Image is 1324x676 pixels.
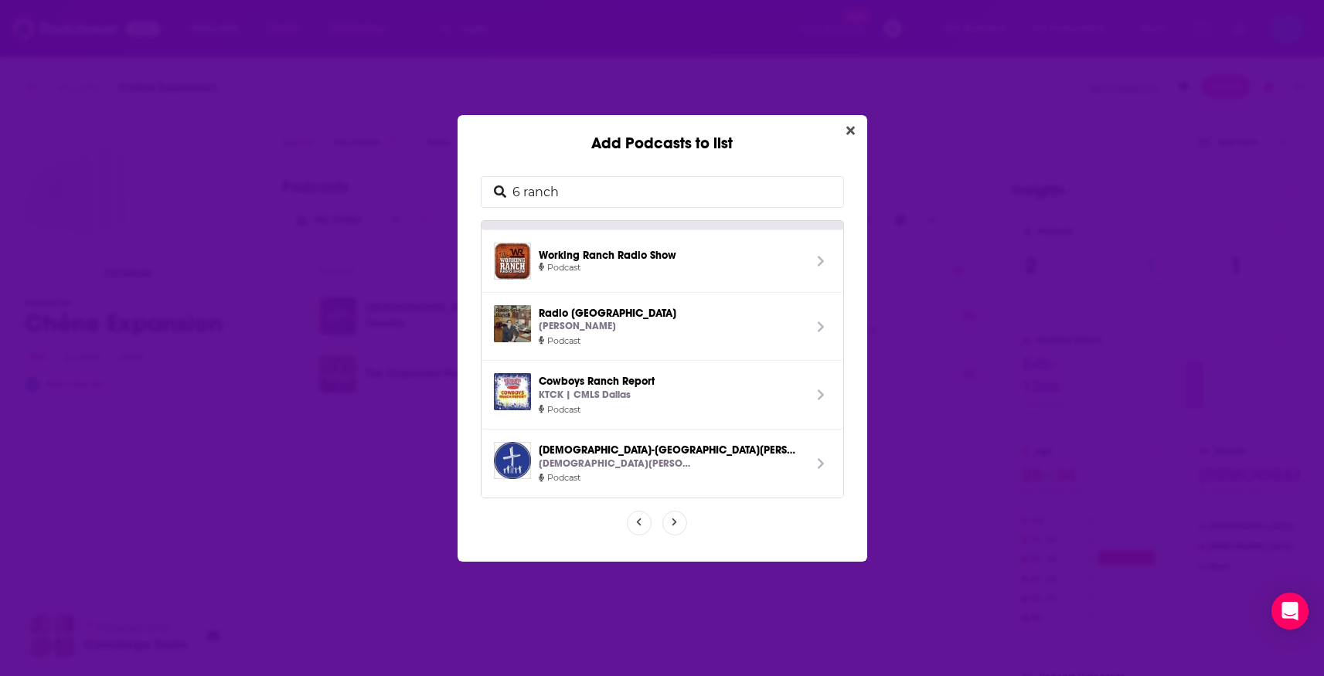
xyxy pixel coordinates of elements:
[539,247,803,260] span: Working Ranch Radio Show
[539,442,803,471] span: [DEMOGRAPHIC_DATA]-[GEOGRAPHIC_DATA][PERSON_NAME] Sermons
[494,305,531,342] img: Radio Split Ranch
[506,177,843,207] input: Search podcasts...
[1271,593,1309,630] div: Open Intercom Messenger
[539,456,693,472] p: [DEMOGRAPHIC_DATA][PERSON_NAME]
[458,115,867,153] div: Add Podcasts to list
[539,404,581,415] span: Podcast
[840,121,861,141] button: Close
[539,305,803,335] span: Radio [GEOGRAPHIC_DATA]
[539,472,581,483] span: Podcast
[494,373,531,410] img: Cowboys Ranch Report
[539,373,803,403] span: Cowboys Ranch Report
[539,318,616,335] p: [PERSON_NAME]
[539,262,581,273] span: Podcast
[494,442,531,479] img: Divine Savior Church-Santa Rita Ranch Sermons
[494,243,531,280] img: Working Ranch Radio Show
[539,387,631,403] p: KTCK | CMLS Dallas
[539,335,581,346] span: Podcast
